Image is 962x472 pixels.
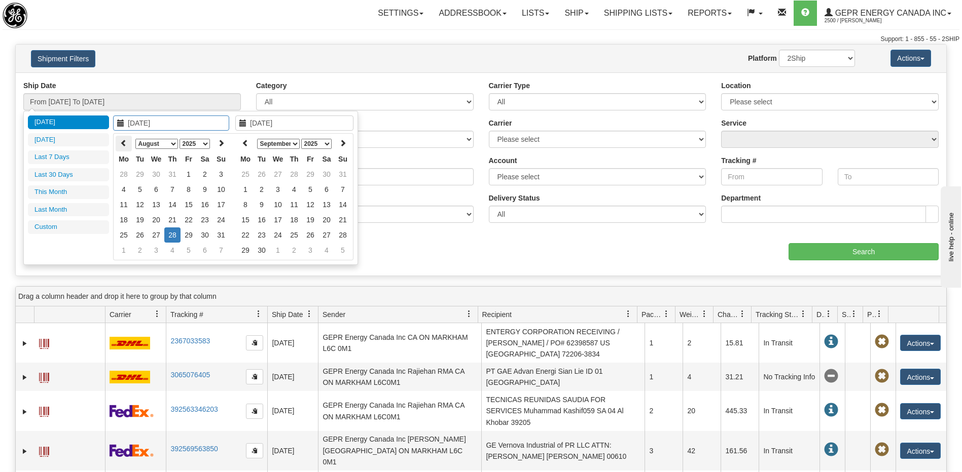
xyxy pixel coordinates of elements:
td: 3 [645,431,683,470]
td: 2 [132,243,148,258]
th: Th [164,151,181,167]
td: 26 [132,227,148,243]
td: 26 [302,227,318,243]
td: 2 [286,243,302,258]
a: Label [39,442,49,458]
td: 29 [302,167,318,182]
span: 2500 / [PERSON_NAME] [825,16,901,26]
span: Shipment Issues [842,309,850,320]
td: 15.81 [721,323,759,363]
td: 12 [302,197,318,212]
a: 392569563850 [170,445,218,453]
td: 7 [164,182,181,197]
button: Copy to clipboard [246,404,263,419]
button: Copy to clipboard [246,443,263,458]
td: 23 [254,227,270,243]
td: 2 [197,167,213,182]
a: Settings [370,1,431,26]
th: Fr [181,151,197,167]
span: Pickup Status [867,309,876,320]
input: From [721,168,822,185]
a: 392563346203 [170,405,218,413]
td: 4 [164,243,181,258]
label: Category [256,81,287,91]
a: GEPR Energy Canada Inc 2500 / [PERSON_NAME] [817,1,959,26]
td: 24 [270,227,286,243]
span: Pickup Not Assigned [875,369,889,383]
td: GEPR Energy Canada Inc CA ON MARKHAM L6C 0M1 [318,323,481,363]
td: 19 [302,212,318,227]
td: 18 [116,212,132,227]
label: Delivery Status [489,193,540,203]
td: 6 [148,182,164,197]
td: 17 [213,197,229,212]
button: Copy to clipboard [246,335,263,350]
td: 21 [164,212,181,227]
td: 42 [683,431,721,470]
td: 2 [645,391,683,430]
span: Sender [323,309,345,320]
span: GEPR Energy Canada Inc [833,9,946,17]
button: Actions [900,443,941,459]
td: 3 [302,243,318,258]
td: 12 [132,197,148,212]
td: 25 [286,227,302,243]
td: 30 [197,227,213,243]
td: [DATE] [267,363,318,391]
img: logo2500.jpg [3,3,27,28]
a: Charge filter column settings [734,305,751,323]
td: 16 [254,212,270,227]
th: Sa [197,151,213,167]
td: 8 [237,197,254,212]
td: GEPR Energy Canada Inc [PERSON_NAME] [GEOGRAPHIC_DATA] ON MARKHAM L6C 0M1 [318,431,481,470]
span: In Transit [824,403,838,417]
td: 5 [335,243,351,258]
td: [DATE] [267,323,318,363]
span: Charge [718,309,739,320]
td: 7 [213,243,229,258]
td: 21 [335,212,351,227]
button: Shipment Filters [31,50,95,67]
li: Last Month [28,203,109,217]
span: Carrier [110,309,131,320]
th: We [270,151,286,167]
label: Location [721,81,751,91]
a: Reports [680,1,739,26]
td: 27 [318,227,335,243]
a: Delivery Status filter column settings [820,305,837,323]
button: Actions [900,403,941,419]
th: Tu [132,151,148,167]
td: No Tracking Info [759,363,820,391]
td: GE Vernova Industrial of PR LLC ATTN: [PERSON_NAME] [PERSON_NAME] 00610 [481,431,645,470]
th: Sa [318,151,335,167]
a: Expand [20,446,30,456]
td: In Transit [759,323,820,363]
td: 23 [197,212,213,227]
td: 15 [237,212,254,227]
td: 15 [181,197,197,212]
img: 2 - FedEx Express® [110,405,154,417]
td: 5 [181,243,197,258]
label: Carrier Type [489,81,530,91]
td: 1 [645,323,683,363]
iframe: chat widget [939,184,961,288]
td: 25 [237,167,254,182]
td: GEPR Energy Canada Inc Rajiehan RMA CA ON MARKHAM L6C0M1 [318,391,481,430]
td: 7 [335,182,351,197]
td: 10 [270,197,286,212]
td: 22 [181,212,197,227]
li: Last 30 Days [28,168,109,182]
td: GEPR Energy Canada Inc Rajiehan RMA CA ON MARKHAM L6C0M1 [318,363,481,391]
td: In Transit [759,431,820,470]
td: 28 [286,167,302,182]
td: 3 [270,182,286,197]
td: 1 [116,243,132,258]
td: 31 [335,167,351,182]
td: 3 [213,167,229,182]
li: Last 7 Days [28,150,109,164]
td: 19 [132,212,148,227]
span: Tracking Status [756,309,800,320]
input: Search [789,243,939,260]
td: 16 [197,197,213,212]
td: 28 [164,227,181,243]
